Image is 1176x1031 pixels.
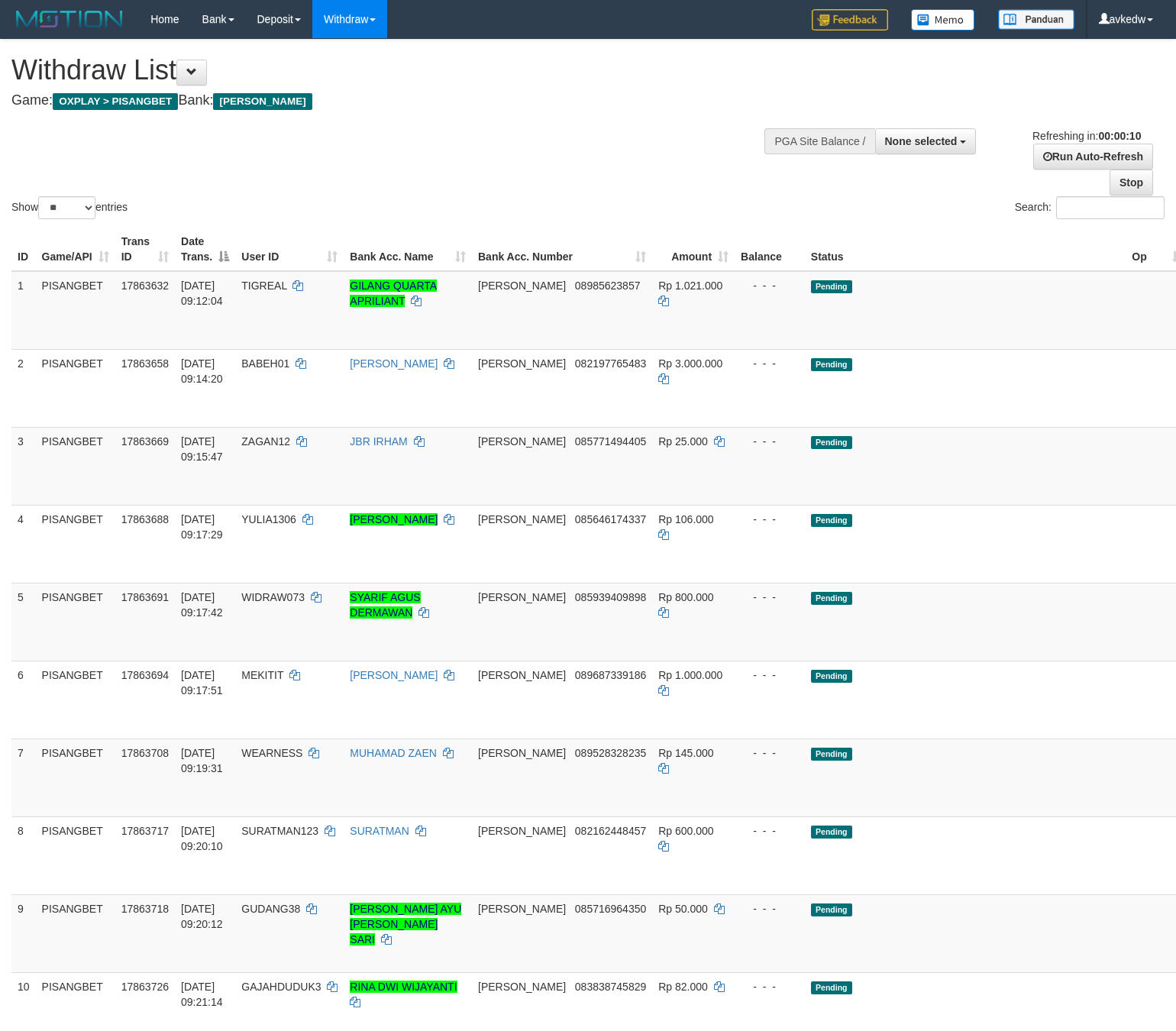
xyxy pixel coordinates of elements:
[658,669,722,681] span: Rp 1.000.000
[181,357,223,385] span: [DATE] 09:14:20
[241,669,283,681] span: MEKITIT
[11,8,128,31] img: MOTION_logo.png
[478,435,566,448] span: [PERSON_NAME]
[811,436,852,449] span: Pending
[350,280,437,307] a: GILANG QUARTA APRILIANT
[1098,130,1141,142] strong: 00:00:10
[38,196,95,219] select: Showentries
[478,981,566,993] span: [PERSON_NAME]
[478,513,566,525] span: [PERSON_NAME]
[350,513,438,525] a: [PERSON_NAME]
[472,228,652,271] th: Bank Acc. Number: activate to sort column ascending
[121,280,169,292] span: 17863632
[11,583,36,661] td: 5
[575,357,646,370] span: Copy 082197765483 to clipboard
[115,228,175,271] th: Trans ID: activate to sort column ascending
[241,747,302,759] span: WEARNESS
[181,669,223,696] span: [DATE] 09:17:51
[181,280,223,307] span: [DATE] 09:12:04
[11,196,128,219] label: Show entries
[575,669,646,681] span: Copy 089687339186 to clipboard
[11,427,36,505] td: 3
[811,670,852,683] span: Pending
[885,135,958,147] span: None selected
[11,505,36,583] td: 4
[11,816,36,894] td: 8
[811,748,852,761] span: Pending
[121,981,169,993] span: 17863726
[213,93,312,110] span: [PERSON_NAME]
[658,591,713,603] span: Rp 800.000
[11,349,36,427] td: 2
[811,514,852,527] span: Pending
[36,583,115,661] td: PISANGBET
[121,747,169,759] span: 17863708
[658,280,722,292] span: Rp 1.021.000
[121,903,169,915] span: 17863718
[478,591,566,603] span: [PERSON_NAME]
[36,228,115,271] th: Game/API: activate to sort column ascending
[350,981,457,993] a: RINA DWI WIJAYANTI
[911,9,975,31] img: Button%20Memo.svg
[478,280,566,292] span: [PERSON_NAME]
[350,357,438,370] a: [PERSON_NAME]
[11,894,36,972] td: 9
[658,981,708,993] span: Rp 82.000
[181,903,223,930] span: [DATE] 09:20:12
[11,739,36,816] td: 7
[658,513,713,525] span: Rp 106.000
[121,513,169,525] span: 17863688
[11,271,36,350] td: 1
[811,358,852,371] span: Pending
[998,9,1074,30] img: panduan.png
[235,228,344,271] th: User ID: activate to sort column ascending
[741,745,799,761] div: - - -
[121,825,169,837] span: 17863717
[575,981,646,993] span: Copy 083838745829 to clipboard
[658,747,713,759] span: Rp 145.000
[181,981,223,1008] span: [DATE] 09:21:14
[241,903,300,915] span: GUDANG38
[350,591,420,619] a: SYARIF AGUS DERMAWAN
[741,667,799,683] div: - - -
[575,591,646,603] span: Copy 085939409898 to clipboard
[11,228,36,271] th: ID
[350,747,437,759] a: MUHAMAD ZAEN
[575,435,646,448] span: Copy 085771494405 to clipboard
[350,903,461,945] a: [PERSON_NAME] AYU [PERSON_NAME] SARI
[478,747,566,759] span: [PERSON_NAME]
[1033,144,1153,170] a: Run Auto-Refresh
[1032,130,1141,142] span: Refreshing in:
[575,280,641,292] span: Copy 08985623857 to clipboard
[11,55,769,86] h1: Withdraw List
[1056,196,1165,219] input: Search:
[53,93,178,110] span: OXPLAY > PISANGBET
[181,591,223,619] span: [DATE] 09:17:42
[575,513,646,525] span: Copy 085646174337 to clipboard
[175,228,235,271] th: Date Trans.: activate to sort column descending
[350,669,438,681] a: [PERSON_NAME]
[478,903,566,915] span: [PERSON_NAME]
[741,590,799,605] div: - - -
[36,739,115,816] td: PISANGBET
[741,434,799,449] div: - - -
[344,228,472,271] th: Bank Acc. Name: activate to sort column ascending
[241,513,296,525] span: YULIA1306
[36,894,115,972] td: PISANGBET
[741,979,799,994] div: - - -
[350,435,407,448] a: JBR IRHAM
[735,228,805,271] th: Balance
[181,513,223,541] span: [DATE] 09:17:29
[1015,196,1165,219] label: Search:
[811,592,852,605] span: Pending
[181,435,223,463] span: [DATE] 09:15:47
[575,825,646,837] span: Copy 082162448457 to clipboard
[875,128,977,154] button: None selected
[764,128,874,154] div: PGA Site Balance /
[741,278,799,293] div: - - -
[1110,170,1153,196] a: Stop
[811,280,852,293] span: Pending
[575,903,646,915] span: Copy 085716964350 to clipboard
[478,357,566,370] span: [PERSON_NAME]
[241,981,321,993] span: GAJAHDUDUK3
